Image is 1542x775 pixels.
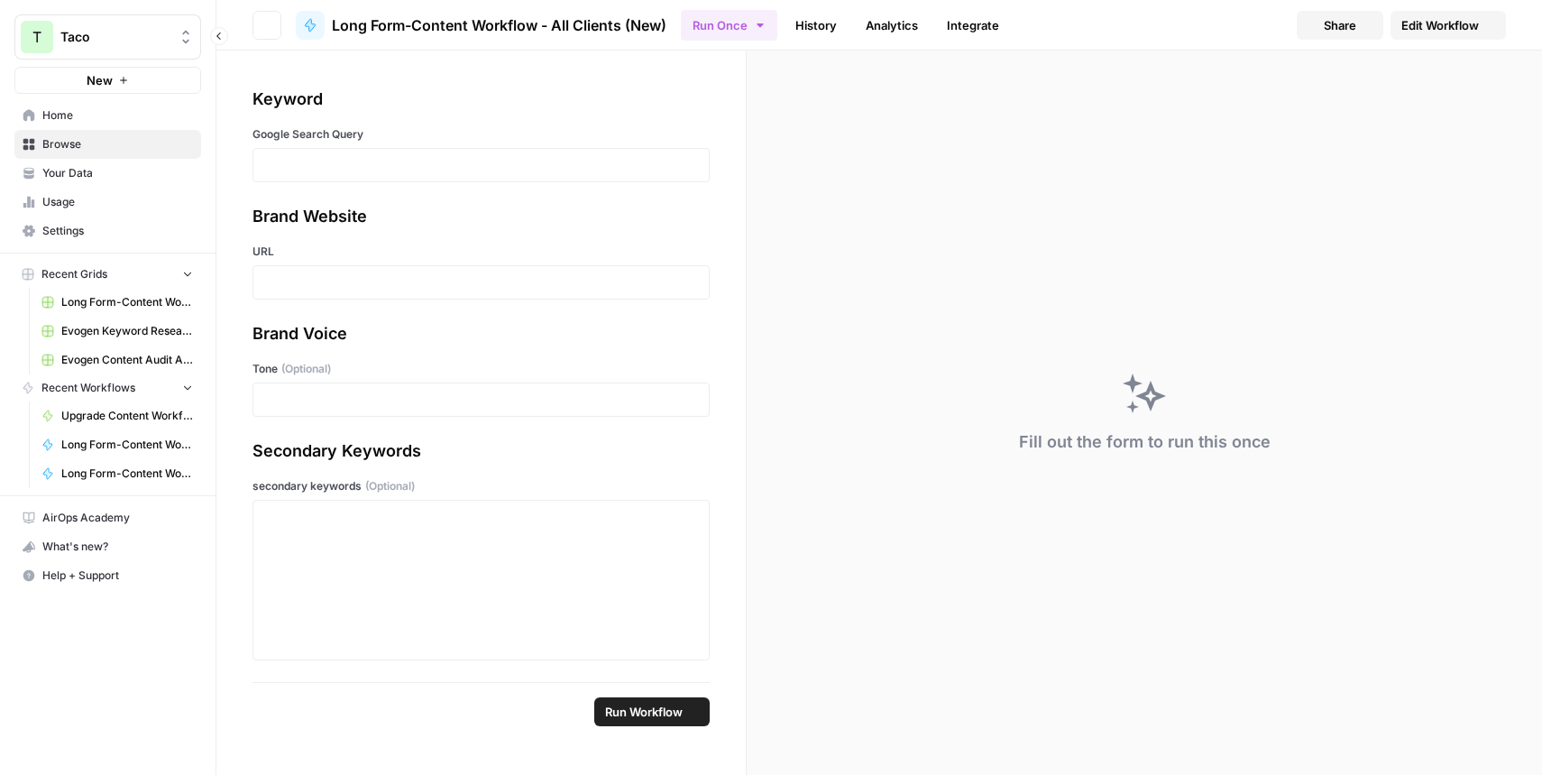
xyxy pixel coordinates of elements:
[33,430,201,459] a: Long Form-Content Workflow - AI Clients (New)
[252,321,710,346] div: Brand Voice
[14,14,201,60] button: Workspace: Taco
[14,532,201,561] button: What's new?
[252,126,710,143] label: Google Search Query
[855,11,929,40] a: Analytics
[41,380,135,396] span: Recent Workflows
[1019,429,1271,455] div: Fill out the form to run this once
[594,697,710,726] button: Run Workflow
[60,28,170,46] span: Taco
[281,361,331,377] span: (Optional)
[1391,11,1506,40] a: Edit Workflow
[252,204,710,229] div: Brand Website
[42,136,193,152] span: Browse
[1401,16,1479,34] span: Edit Workflow
[252,244,710,260] label: URL
[14,261,201,288] button: Recent Grids
[14,67,201,94] button: New
[14,130,201,159] a: Browse
[681,10,777,41] button: Run Once
[42,165,193,181] span: Your Data
[33,288,201,317] a: Long Form-Content Workflow - AI Clients (New) Grid
[61,323,193,339] span: Evogen Keyword Research Agent Grid
[15,533,200,560] div: What's new?
[252,87,710,112] div: Keyword
[14,101,201,130] a: Home
[42,223,193,239] span: Settings
[605,703,683,721] span: Run Workflow
[33,346,201,374] a: Evogen Content Audit Agent Grid
[1324,16,1356,34] span: Share
[14,503,201,532] a: AirOps Academy
[365,478,415,494] span: (Optional)
[33,317,201,346] a: Evogen Keyword Research Agent Grid
[42,567,193,584] span: Help + Support
[252,478,710,494] label: secondary keywords
[42,194,193,210] span: Usage
[61,408,193,424] span: Upgrade Content Workflow - mogul
[14,561,201,590] button: Help + Support
[61,352,193,368] span: Evogen Content Audit Agent Grid
[33,459,201,488] a: Long Form-Content Workflow (Portuguese)
[14,374,201,401] button: Recent Workflows
[785,11,848,40] a: History
[42,107,193,124] span: Home
[61,466,193,482] span: Long Form-Content Workflow (Portuguese)
[252,438,710,464] div: Secondary Keywords
[61,437,193,453] span: Long Form-Content Workflow - AI Clients (New)
[14,159,201,188] a: Your Data
[14,217,201,245] a: Settings
[332,14,666,36] span: Long Form-Content Workflow - All Clients (New)
[14,188,201,217] a: Usage
[61,294,193,310] span: Long Form-Content Workflow - AI Clients (New) Grid
[41,266,107,282] span: Recent Grids
[1297,11,1383,40] button: Share
[42,510,193,526] span: AirOps Academy
[296,11,666,40] a: Long Form-Content Workflow - All Clients (New)
[32,26,41,48] span: T
[252,361,710,377] label: Tone
[33,401,201,430] a: Upgrade Content Workflow - mogul
[87,71,113,89] span: New
[936,11,1010,40] a: Integrate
